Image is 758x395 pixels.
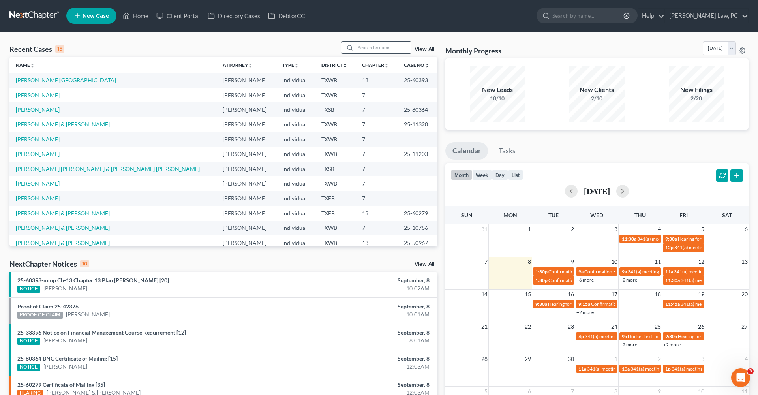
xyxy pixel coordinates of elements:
span: 4 [744,354,749,364]
td: 25-50967 [398,235,437,250]
td: 7 [356,102,397,117]
td: [PERSON_NAME] [216,206,276,220]
a: View All [415,261,434,267]
td: [PERSON_NAME] [216,73,276,87]
a: [PERSON_NAME] [16,150,60,157]
td: TXSB [315,102,356,117]
span: 20 [741,290,749,299]
td: TXWB [315,147,356,161]
a: +2 more [620,342,637,348]
span: 8 [527,257,532,267]
td: TXEB [315,206,356,220]
a: [PERSON_NAME] [16,180,60,187]
td: 7 [356,221,397,235]
a: Chapterunfold_more [362,62,389,68]
span: 27 [741,322,749,331]
a: +2 more [620,277,637,283]
a: Nameunfold_more [16,62,35,68]
div: 10:01AM [297,310,430,318]
td: TXWB [315,132,356,147]
div: September, 8 [297,381,430,389]
span: 9a [578,269,584,275]
span: 9:30a [665,236,677,242]
span: 341(a) meeting for [PERSON_NAME] [587,366,663,372]
td: TXWB [315,221,356,235]
td: 7 [356,147,397,161]
a: View All [415,47,434,52]
span: 7 [484,257,488,267]
a: 25-60279 Certificate of Mailing [35] [17,381,105,388]
a: Help [638,9,664,23]
td: [PERSON_NAME] [216,191,276,206]
span: 1 [614,354,618,364]
span: 28 [480,354,488,364]
button: week [472,169,492,180]
span: 30 [567,354,575,364]
div: 15 [55,45,64,53]
td: Individual [276,73,315,87]
span: Mon [503,212,517,218]
span: 341(a) meeting for [PERSON_NAME] [681,301,757,307]
span: 1:30p [535,269,548,275]
span: 12 [697,257,705,267]
span: 11 [654,257,662,267]
span: 341(a) meeting for [PERSON_NAME] [585,333,661,339]
td: TXSB [315,162,356,176]
td: Individual [276,221,315,235]
input: Search by name... [552,8,625,23]
a: [PERSON_NAME] [16,136,60,143]
i: unfold_more [248,63,253,68]
span: 15 [524,290,532,299]
a: Home [119,9,152,23]
h3: Monthly Progress [445,46,501,55]
span: Confirmation Hearing for [PERSON_NAME] [548,277,639,283]
span: 31 [480,224,488,234]
span: 341(a) meeting for [PERSON_NAME] [681,277,757,283]
span: Sat [722,212,732,218]
div: September, 8 [297,303,430,310]
a: +2 more [663,342,681,348]
a: DebtorCC [264,9,309,23]
td: 25-11328 [398,117,437,132]
td: TXWB [315,235,356,250]
span: 4p [578,333,584,339]
span: 341(a) meeting for [PERSON_NAME] [628,269,704,275]
div: New Leads [470,85,525,94]
td: Individual [276,162,315,176]
div: 10 [80,260,89,267]
span: 9 [570,257,575,267]
a: [PERSON_NAME] [PERSON_NAME] & [PERSON_NAME] [PERSON_NAME] [16,166,200,172]
i: unfold_more [424,63,429,68]
a: Case Nounfold_more [404,62,429,68]
a: Client Portal [152,9,204,23]
td: Individual [276,206,315,220]
span: 341(a) meeting for [PERSON_NAME] & [PERSON_NAME] [630,366,749,372]
span: Hearing for [PERSON_NAME] [678,333,739,339]
span: Fri [679,212,688,218]
span: 1:30p [535,277,548,283]
a: 25-80364 BNC Certificate of Mailing [15] [17,355,118,362]
a: [PERSON_NAME] & [PERSON_NAME] [16,210,110,216]
span: 14 [480,290,488,299]
span: 9:15a [578,301,590,307]
span: 9:30a [535,301,547,307]
td: 7 [356,132,397,147]
td: 7 [356,191,397,206]
span: 9a [622,269,627,275]
span: 10 [610,257,618,267]
td: Individual [276,88,315,102]
a: [PERSON_NAME] [43,284,87,292]
td: [PERSON_NAME] [216,235,276,250]
div: NOTICE [17,338,40,345]
td: [PERSON_NAME] [216,176,276,191]
a: Proof of Claim 25-42376 [17,303,79,310]
a: Attorneyunfold_more [223,62,253,68]
div: 10:02AM [297,284,430,292]
iframe: Intercom live chat [731,368,750,387]
td: [PERSON_NAME] [216,88,276,102]
span: 341(a) meeting for [PERSON_NAME] [637,236,713,242]
div: 2/20 [669,94,724,102]
span: 24 [610,322,618,331]
td: 13 [356,235,397,250]
span: 25 [654,322,662,331]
